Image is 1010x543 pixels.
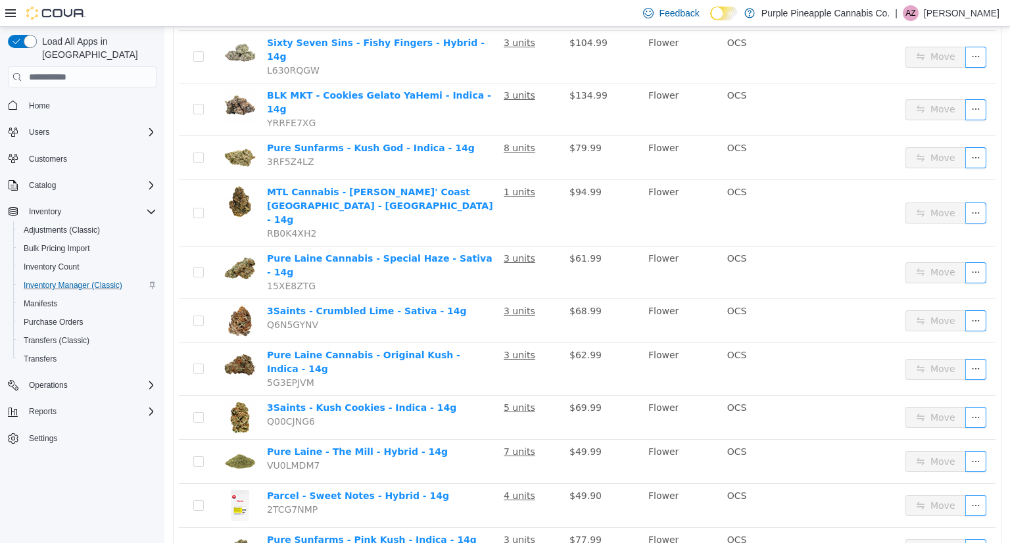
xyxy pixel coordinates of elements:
[741,468,802,489] button: icon: swapMove
[103,293,154,303] span: Q6N5GYNV
[801,512,822,533] button: icon: ellipsis
[59,114,92,147] img: Pure Sunfarms - Kush God - Indica - 14g hero shot
[18,222,105,238] a: Adjustments (Classic)
[59,158,92,191] img: MTL Cannabis - Wes' Coast Kush - Indica - 14g hero shot
[801,468,822,489] button: icon: ellipsis
[59,506,92,539] img: Pure Sunfarms - Pink Kush - Indica - 14g hero shot
[103,130,149,140] span: 3RF5Z4LZ
[339,160,371,170] u: 1 units
[563,323,583,333] span: OCS
[3,376,162,394] button: Operations
[924,5,999,21] p: [PERSON_NAME]
[29,380,68,390] span: Operations
[18,296,156,312] span: Manifests
[405,279,437,289] span: $68.99
[801,332,822,353] button: icon: ellipsis
[103,160,329,198] a: MTL Cannabis - [PERSON_NAME]' Coast [GEOGRAPHIC_DATA] - [GEOGRAPHIC_DATA] - 14g
[24,430,156,446] span: Settings
[103,433,155,444] span: VU0LMDM7
[3,149,162,168] button: Customers
[13,239,162,258] button: Bulk Pricing Import
[801,20,822,41] button: icon: ellipsis
[59,462,92,495] img: Parcel - Sweet Notes - Hybrid - 14g hero shot
[3,123,162,141] button: Users
[710,7,738,20] input: Dark Mode
[103,375,292,386] a: 3Saints - Kush Cookies - Indica - 14g
[3,176,162,195] button: Catalog
[479,272,558,316] td: Flower
[24,431,62,446] a: Settings
[13,221,162,239] button: Adjustments (Classic)
[3,95,162,114] button: Home
[24,317,84,327] span: Purchase Orders
[103,477,153,488] span: 2TCG7NMP
[59,62,92,95] img: BLK MKT - Cookies Gelato YaHemi - Indica - 14g hero shot
[29,127,49,137] span: Users
[801,176,822,197] button: icon: ellipsis
[479,316,558,369] td: Flower
[24,151,156,167] span: Customers
[13,313,162,331] button: Purchase Orders
[339,463,371,474] u: 4 units
[479,413,558,457] td: Flower
[29,433,57,444] span: Settings
[103,201,152,212] span: RB0K4XH2
[479,109,558,153] td: Flower
[103,91,151,101] span: YRRFE7XG
[24,97,156,113] span: Home
[18,314,156,330] span: Purchase Orders
[563,508,583,518] span: OCS
[24,124,156,140] span: Users
[24,177,61,193] button: Catalog
[59,225,92,258] img: Pure Laine Cannabis - Special Haze - Sativa - 14g hero shot
[18,351,62,367] a: Transfers
[24,151,72,167] a: Customers
[741,424,802,445] button: icon: swapMove
[24,262,80,272] span: Inventory Count
[339,63,371,74] u: 3 units
[59,321,92,354] img: Pure Laine Cannabis - Original Kush - Indica - 14g hero shot
[563,375,583,386] span: OCS
[741,380,802,401] button: icon: swapMove
[18,259,85,275] a: Inventory Count
[801,424,822,445] button: icon: ellipsis
[59,9,92,42] img: Sixty Seven Sins - Fishy Fingers - Hybrid - 14g hero shot
[24,98,55,114] a: Home
[405,323,437,333] span: $62.99
[103,508,312,518] a: Pure Sunfarms - Pink Kush - Indica - 14g
[18,259,156,275] span: Inventory Count
[339,375,371,386] u: 5 units
[24,204,66,220] button: Inventory
[24,225,100,235] span: Adjustments (Classic)
[405,419,437,430] span: $49.99
[405,463,437,474] span: $49.90
[24,335,89,346] span: Transfers (Classic)
[741,176,802,197] button: icon: swapMove
[405,116,437,126] span: $79.99
[37,35,156,61] span: Load All Apps in [GEOGRAPHIC_DATA]
[18,333,95,348] a: Transfers (Classic)
[659,7,699,20] span: Feedback
[26,7,85,20] img: Cova
[479,153,558,220] td: Flower
[29,206,61,217] span: Inventory
[24,377,156,393] span: Operations
[741,512,802,533] button: icon: swapMove
[339,116,371,126] u: 8 units
[741,235,802,256] button: icon: swapMove
[563,463,583,474] span: OCS
[563,226,583,237] span: OCS
[13,331,162,350] button: Transfers (Classic)
[24,243,90,254] span: Bulk Pricing Import
[563,419,583,430] span: OCS
[13,295,162,313] button: Manifests
[103,323,296,347] a: Pure Laine Cannabis - Original Kush - Indica - 14g
[339,419,371,430] u: 7 units
[103,389,151,400] span: Q00CJNG6
[18,241,95,256] a: Bulk Pricing Import
[3,429,162,448] button: Settings
[24,280,122,291] span: Inventory Manager (Classic)
[563,11,583,21] span: OCS
[339,11,371,21] u: 3 units
[18,333,156,348] span: Transfers (Classic)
